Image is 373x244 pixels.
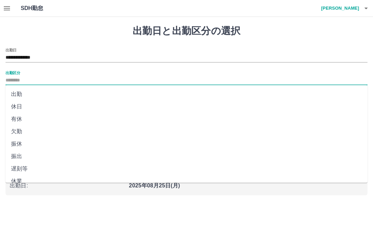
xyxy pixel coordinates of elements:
[6,47,17,52] label: 出勤日
[6,125,367,138] li: 欠勤
[129,183,180,188] b: 2025年08月25日(月)
[6,100,367,113] li: 休日
[6,163,367,175] li: 遅刻等
[6,88,367,100] li: 出勤
[6,150,367,163] li: 振出
[10,182,125,190] p: 出勤日 :
[6,70,20,75] label: 出勤区分
[6,25,367,37] h1: 出勤日と出勤区分の選択
[6,113,367,125] li: 有休
[6,175,367,187] li: 休業
[6,138,367,150] li: 振休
